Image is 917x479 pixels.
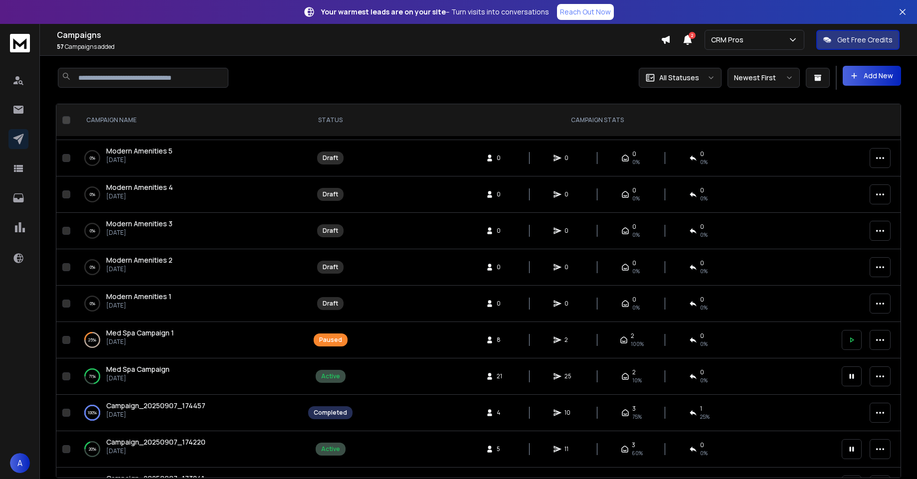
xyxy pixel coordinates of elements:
[560,7,611,17] p: Reach Out Now
[106,192,173,200] p: [DATE]
[632,186,636,194] span: 0
[497,263,507,271] span: 0
[497,445,507,453] span: 5
[689,32,696,39] span: 2
[314,409,347,417] div: Completed
[564,372,574,380] span: 25
[106,374,170,382] p: [DATE]
[631,340,644,348] span: 100 %
[632,449,643,457] span: 60 %
[700,376,708,384] span: 0 %
[321,7,549,17] p: – Turn visits into conversations
[631,332,634,340] span: 2
[564,154,574,162] span: 0
[74,395,302,431] td: 100%Campaign_20250907_174457[DATE]
[74,358,302,395] td: 71%Med Spa Campaign[DATE]
[74,249,302,286] td: 0%Modern Amenities 2[DATE]
[106,364,170,374] span: Med Spa Campaign
[700,194,708,202] span: 0%
[700,150,704,158] span: 0
[10,453,30,473] button: A
[632,441,635,449] span: 3
[106,146,173,156] a: Modern Amenities 5
[10,34,30,52] img: logo
[497,409,507,417] span: 4
[837,35,893,45] p: Get Free Credits
[632,158,640,166] span: 0%
[106,255,173,265] a: Modern Amenities 2
[497,227,507,235] span: 0
[74,431,302,468] td: 20%Campaign_20250907_174220[DATE]
[700,259,704,267] span: 0
[700,368,704,376] span: 0
[106,229,173,237] p: [DATE]
[88,408,97,418] p: 100 %
[632,194,640,202] span: 0%
[74,140,302,176] td: 0%Modern Amenities 5[DATE]
[90,299,95,309] p: 0 %
[564,263,574,271] span: 0
[74,213,302,249] td: 0%Modern Amenities 3[DATE]
[302,104,359,137] th: STATUS
[106,292,172,301] span: Modern Amenities 1
[90,226,95,236] p: 0 %
[74,104,302,137] th: CAMPAIGN NAME
[632,368,636,376] span: 2
[106,338,174,346] p: [DATE]
[700,186,704,194] span: 0
[106,182,173,192] a: Modern Amenities 4
[632,231,640,239] span: 0%
[564,336,574,344] span: 2
[632,376,642,384] span: 10 %
[106,411,205,419] p: [DATE]
[564,300,574,308] span: 0
[700,449,708,457] span: 0 %
[359,104,836,137] th: CAMPAIGN STATS
[106,437,205,447] a: Campaign_20250907_174220
[632,296,636,304] span: 0
[106,364,170,374] a: Med Spa Campaign
[106,328,174,337] span: Med Spa Campaign 1
[57,43,661,51] p: Campaigns added
[57,29,661,41] h1: Campaigns
[564,409,574,417] span: 10
[323,263,338,271] div: Draft
[106,292,172,302] a: Modern Amenities 1
[323,190,338,198] div: Draft
[90,153,95,163] p: 0 %
[321,7,446,16] strong: Your warmest leads are on your site
[90,189,95,199] p: 0 %
[632,150,636,158] span: 0
[321,372,340,380] div: Active
[700,413,710,421] span: 25 %
[700,223,704,231] span: 0
[89,371,96,381] p: 71 %
[564,190,574,198] span: 0
[74,322,302,358] td: 25%Med Spa Campaign 1[DATE]
[74,286,302,322] td: 0%Modern Amenities 1[DATE]
[497,300,507,308] span: 0
[497,190,507,198] span: 0
[816,30,900,50] button: Get Free Credits
[632,259,636,267] span: 0
[106,265,173,273] p: [DATE]
[700,231,708,239] span: 0%
[106,447,205,455] p: [DATE]
[106,156,173,164] p: [DATE]
[497,336,507,344] span: 8
[564,227,574,235] span: 0
[632,223,636,231] span: 0
[323,227,338,235] div: Draft
[323,300,338,308] div: Draft
[632,267,640,275] span: 0%
[700,296,704,304] span: 0
[74,176,302,213] td: 0%Modern Amenities 4[DATE]
[659,73,699,83] p: All Statuses
[323,154,338,162] div: Draft
[632,405,636,413] span: 3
